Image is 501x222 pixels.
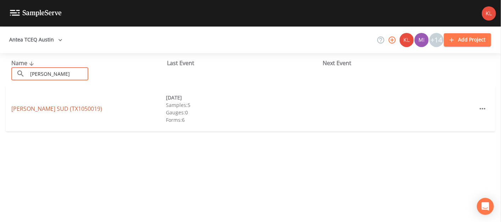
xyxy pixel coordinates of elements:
input: Search Projects [28,67,88,80]
div: [DATE] [166,94,321,101]
img: a1ea4ff7c53760f38bef77ef7c6649bf [414,33,429,47]
span: Name [11,59,36,67]
div: Kler Teran [399,33,414,47]
button: Antea TCEQ Austin [6,33,65,46]
div: Open Intercom Messenger [477,198,494,215]
div: Next Event [323,59,478,67]
div: Miriaha Caddie [414,33,429,47]
button: Add Project [444,33,491,46]
div: Samples: 5 [166,101,321,109]
img: 9c4450d90d3b8045b2e5fa62e4f92659 [400,33,414,47]
div: +14 [429,33,444,47]
a: [PERSON_NAME] SUD (TX1050019) [11,105,102,113]
div: Last Event [167,59,323,67]
img: logo [10,10,62,17]
div: Gauges: 0 [166,109,321,116]
img: 9c4450d90d3b8045b2e5fa62e4f92659 [482,6,496,21]
div: Forms: 6 [166,116,321,124]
